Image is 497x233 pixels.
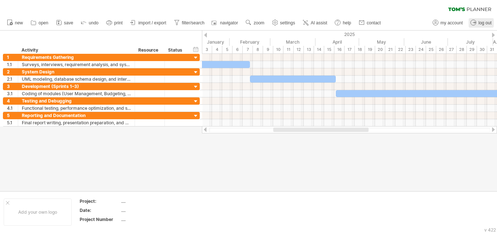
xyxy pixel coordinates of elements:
[39,20,48,25] span: open
[22,76,131,83] div: UML modeling, database schema design, and interface planning
[121,198,182,204] div: ....
[355,46,365,53] div: 18
[7,68,18,75] div: 2
[469,18,494,28] a: log out
[89,20,99,25] span: undo
[210,18,240,28] a: navigator
[22,112,131,119] div: Reporting and Documentation
[22,119,131,126] div: Final report writing, presentation preparation, and deployment documentation
[294,46,304,53] div: 12
[478,20,492,25] span: log out
[220,20,238,25] span: navigator
[22,83,131,90] div: Development (Sprints 1–3)
[172,18,207,28] a: filter/search
[21,47,131,54] div: Activity
[230,38,270,46] div: February 2025
[446,46,457,53] div: 27
[7,90,18,97] div: 3.1
[5,18,25,28] a: new
[467,46,477,53] div: 29
[79,18,101,28] a: undo
[301,18,329,28] a: AI assist
[280,20,295,25] span: settings
[343,20,351,25] span: help
[345,46,355,53] div: 17
[64,20,73,25] span: save
[7,112,18,119] div: 5
[406,46,416,53] div: 23
[431,18,465,28] a: my account
[80,198,120,204] div: Project:
[367,20,381,25] span: contact
[263,46,273,53] div: 9
[4,198,72,226] div: Add your own logo
[477,46,487,53] div: 30
[314,46,324,53] div: 14
[22,105,131,112] div: Functional testing, performance optimization, and security validation
[273,46,283,53] div: 10
[244,18,266,28] a: zoom
[15,20,23,25] span: new
[404,38,448,46] div: June 2025
[315,38,359,46] div: April 2025
[436,46,446,53] div: 26
[270,18,297,28] a: settings
[7,61,18,68] div: 1.1
[357,18,383,28] a: contact
[253,46,263,53] div: 8
[22,54,131,61] div: Requirements Gathering
[22,61,131,68] div: Surveys, interviews, requirement analysis, and system specification
[232,46,243,53] div: 6
[202,46,212,53] div: 3
[121,216,182,222] div: ....
[7,97,18,104] div: 4
[385,46,395,53] div: 21
[426,46,436,53] div: 25
[7,105,18,112] div: 4.1
[121,207,182,213] div: ....
[212,46,222,53] div: 4
[304,46,314,53] div: 13
[22,97,131,104] div: Testing and Debugging
[270,38,315,46] div: March 2025
[311,20,327,25] span: AI assist
[7,83,18,90] div: 3
[222,46,232,53] div: 5
[54,18,75,28] a: save
[365,46,375,53] div: 19
[114,20,123,25] span: print
[243,46,253,53] div: 7
[168,47,184,54] div: Status
[22,68,131,75] div: System Design
[283,46,294,53] div: 11
[182,20,204,25] span: filter/search
[484,227,496,233] div: v 422
[395,46,406,53] div: 22
[333,18,353,28] a: help
[7,54,18,61] div: 1
[138,47,160,54] div: Resource
[29,18,51,28] a: open
[334,46,345,53] div: 16
[104,18,125,28] a: print
[359,38,404,46] div: May 2025
[22,90,131,97] div: Coding of modules (User Management, Budgeting, Reporting, Evaluation)
[184,38,230,46] div: January 2025
[80,216,120,222] div: Project Number
[448,38,493,46] div: July 2025
[457,46,467,53] div: 28
[254,20,264,25] span: zoom
[128,18,168,28] a: import / export
[416,46,426,53] div: 24
[375,46,385,53] div: 20
[324,46,334,53] div: 15
[441,20,463,25] span: my account
[80,207,120,213] div: Date:
[7,76,18,83] div: 2.1
[7,119,18,126] div: 5.1
[138,20,166,25] span: import / export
